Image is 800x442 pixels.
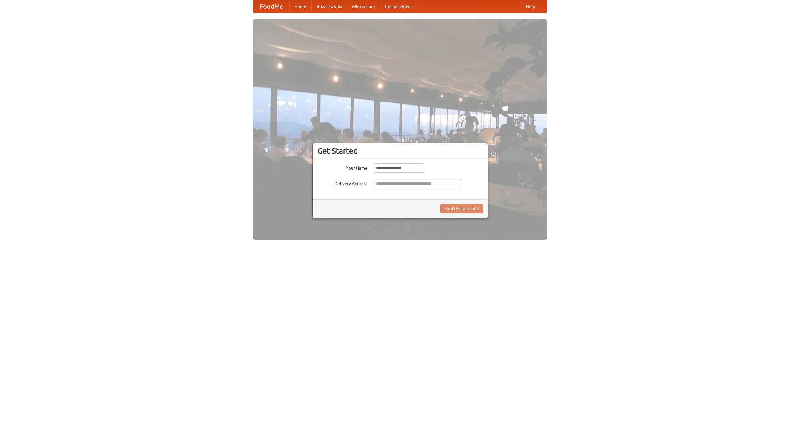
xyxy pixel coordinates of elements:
button: Find Restaurants! [440,204,483,213]
a: Who we are [347,0,380,13]
label: Delivery Address [317,179,367,187]
a: Help [521,0,540,13]
a: How it works [311,0,347,13]
h3: Get Started [317,146,483,156]
a: Home [289,0,311,13]
a: FoodMe [253,0,289,13]
label: Your Name [317,163,367,171]
a: Recipe videos [380,0,417,13]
